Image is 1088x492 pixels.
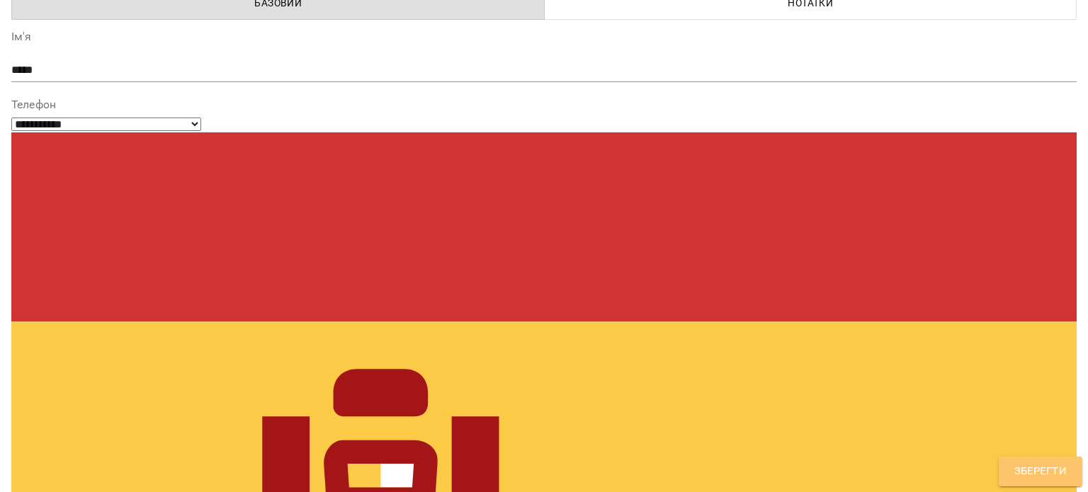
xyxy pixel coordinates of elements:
[11,118,201,131] select: Країна номера телефону
[999,457,1082,486] button: Зберегти
[1014,464,1067,477] font: Зберегти
[11,30,32,43] font: Ім'я
[11,98,56,111] font: Телефон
